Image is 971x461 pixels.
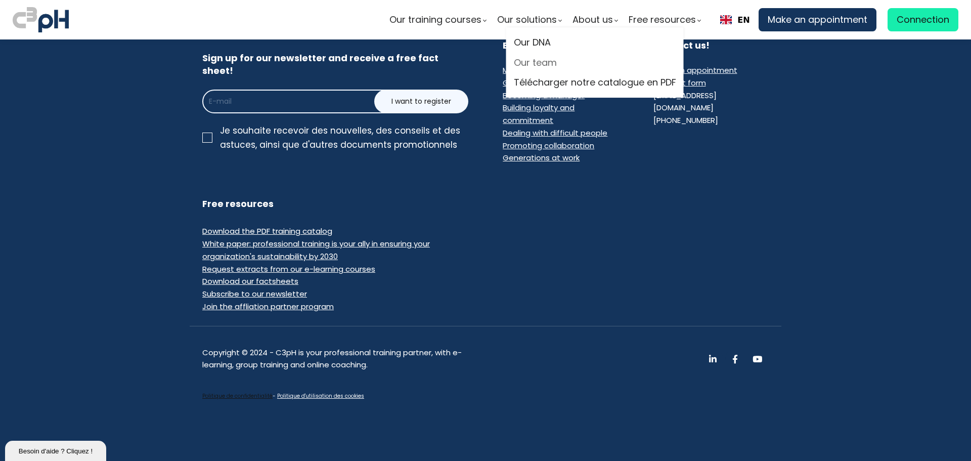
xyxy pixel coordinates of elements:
[759,8,876,31] a: Make an appointment
[653,114,718,127] div: [PHONE_NUMBER]
[653,90,769,115] div: [EMAIL_ADDRESS][DOMAIN_NAME]
[202,226,332,236] a: Download the PDF training catalog
[653,65,737,75] a: Make an appointment
[277,392,364,400] a: Politique d'utilisation des cookies
[897,12,949,27] span: Connection
[503,152,580,163] a: Generations at work
[720,15,732,24] img: English flag
[503,65,574,75] a: Managing priorities
[720,15,750,25] a: EN
[202,197,468,210] h3: Free resources
[202,264,375,274] a: Request extracts from our e-learning courses
[572,12,613,27] span: About us
[220,123,468,152] div: Je souhaite recevoir des nouvelles, des conseils et des astuces, ainsi que d'autres documents pro...
[374,90,468,113] button: I want to register
[202,301,334,312] a: Join the affliation partner program
[888,8,958,31] a: Connection
[514,55,676,70] a: Our team
[202,288,307,299] a: Subscribe to our newsletter
[514,35,676,50] a: Our DNA
[202,52,468,77] h3: Sign up for our newsletter and receive a free fact sheet!
[503,39,618,52] h3: E-learning courses
[653,39,769,52] h3: Contact us!
[389,12,481,27] span: Our training courses
[13,5,69,34] img: C3PH logo
[629,12,696,27] span: Free resources
[712,8,759,31] div: Language Switcher
[503,128,607,138] a: Dealing with difficult people
[202,90,410,113] input: E-mail
[768,12,867,27] span: Make an appointment
[202,392,273,400] a: Politique de confidentialité
[497,12,557,27] span: Our solutions
[503,77,564,88] a: Giving feedback
[202,238,430,262] a: White paper: professional training is your ally in ensuring your organization's sustainability by...
[712,8,759,31] div: Language selected: English
[503,140,594,151] a: Promoting collaboration
[503,102,575,125] a: Building loyalty and commitment
[202,276,298,286] a: Download our factsheets
[503,90,585,101] a: Becoming a manager
[514,75,676,90] a: Télécharger notre catalogue en PDF
[5,439,108,461] iframe: chat widget
[202,392,276,400] span: -
[391,96,451,107] span: I want to register
[202,347,468,372] div: Copyright © 2024 - C3pH is your professional training partner, with e-learning, group training an...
